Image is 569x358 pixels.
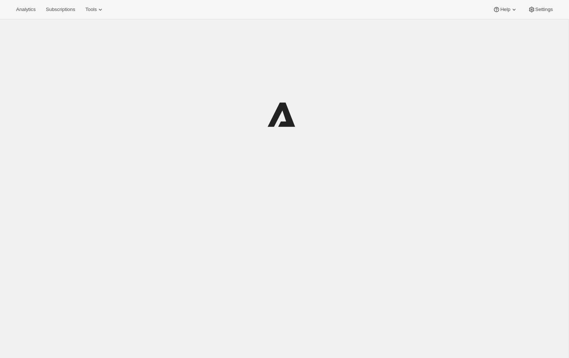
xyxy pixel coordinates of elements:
button: Tools [81,4,108,15]
span: Analytics [16,7,36,12]
span: Help [500,7,510,12]
button: Analytics [12,4,40,15]
span: Subscriptions [46,7,75,12]
span: Settings [535,7,553,12]
button: Help [488,4,522,15]
button: Settings [524,4,557,15]
span: Tools [85,7,97,12]
button: Subscriptions [41,4,79,15]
